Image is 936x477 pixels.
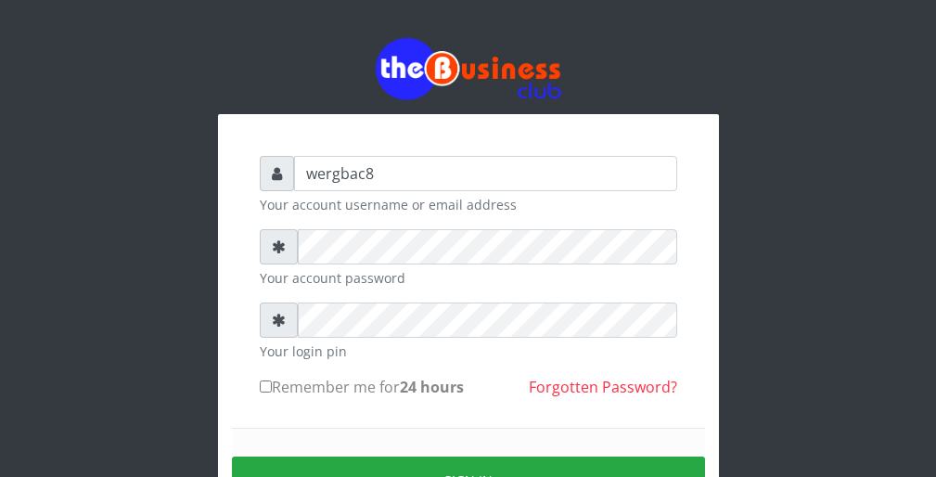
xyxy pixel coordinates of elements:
[260,268,677,288] small: Your account password
[400,377,464,397] b: 24 hours
[260,195,677,214] small: Your account username or email address
[260,342,677,361] small: Your login pin
[260,380,272,393] input: Remember me for24 hours
[529,377,677,397] a: Forgotten Password?
[294,156,677,191] input: Username or email address
[260,376,464,398] label: Remember me for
